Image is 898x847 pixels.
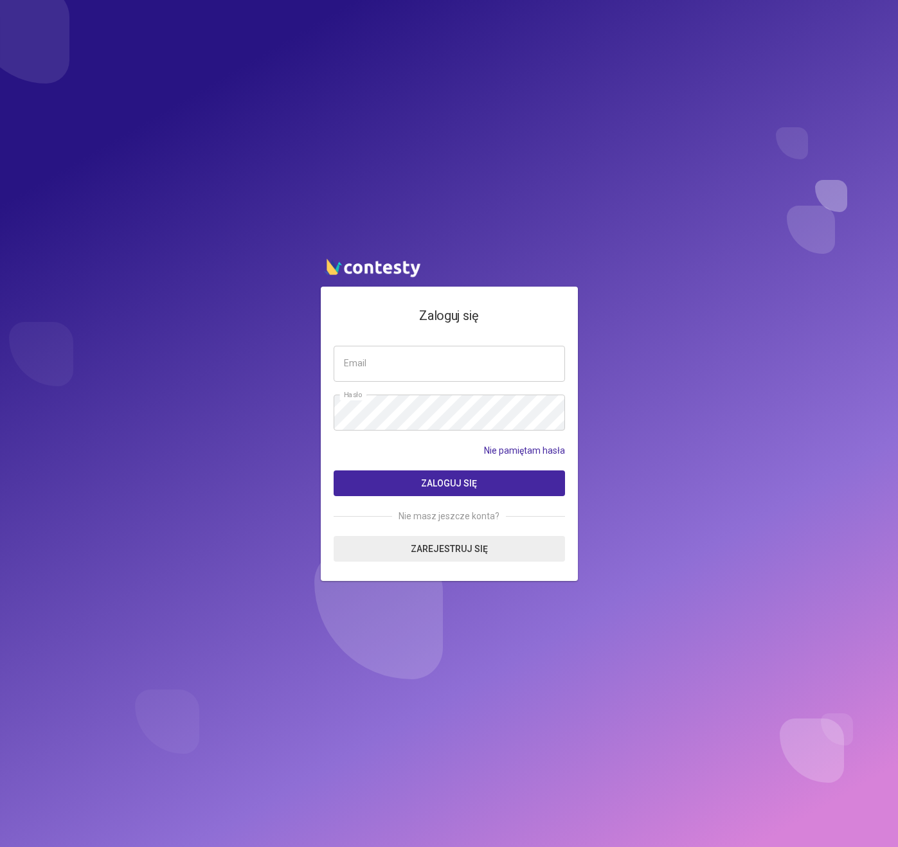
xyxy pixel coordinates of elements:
a: Zarejestruj się [334,536,565,562]
img: contesty logo [321,253,424,280]
h4: Zaloguj się [334,306,565,326]
span: Nie masz jeszcze konta? [392,509,506,523]
button: Zaloguj się [334,470,565,496]
a: Nie pamiętam hasła [484,443,565,458]
span: Zaloguj się [421,478,477,488]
